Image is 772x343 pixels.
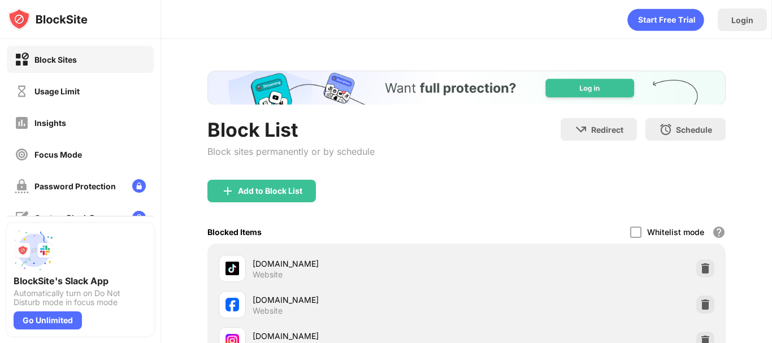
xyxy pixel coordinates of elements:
[591,125,623,134] div: Redirect
[15,147,29,162] img: focus-off.svg
[207,118,375,141] div: Block List
[207,227,262,237] div: Blocked Items
[14,275,147,286] div: BlockSite's Slack App
[34,55,77,64] div: Block Sites
[15,53,29,67] img: block-on.svg
[15,84,29,98] img: time-usage-off.svg
[253,294,467,306] div: [DOMAIN_NAME]
[34,213,109,223] div: Custom Block Page
[34,86,80,96] div: Usage Limit
[253,330,467,342] div: [DOMAIN_NAME]
[132,211,146,224] img: lock-menu.svg
[8,8,88,31] img: logo-blocksite.svg
[225,262,239,275] img: favicons
[14,289,147,307] div: Automatically turn on Do Not Disturb mode in focus mode
[14,311,82,329] div: Go Unlimited
[15,179,29,193] img: password-protection-off.svg
[647,227,704,237] div: Whitelist mode
[15,211,29,225] img: customize-block-page-off.svg
[731,15,753,25] div: Login
[34,150,82,159] div: Focus Mode
[34,181,116,191] div: Password Protection
[225,298,239,311] img: favicons
[253,270,283,280] div: Website
[132,179,146,193] img: lock-menu.svg
[207,146,375,157] div: Block sites permanently or by schedule
[676,125,712,134] div: Schedule
[14,230,54,271] img: push-slack.svg
[15,116,29,130] img: insights-off.svg
[253,258,467,270] div: [DOMAIN_NAME]
[238,186,302,196] div: Add to Block List
[34,118,66,128] div: Insights
[253,306,283,316] div: Website
[207,71,726,105] iframe: Banner
[627,8,704,31] div: animation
